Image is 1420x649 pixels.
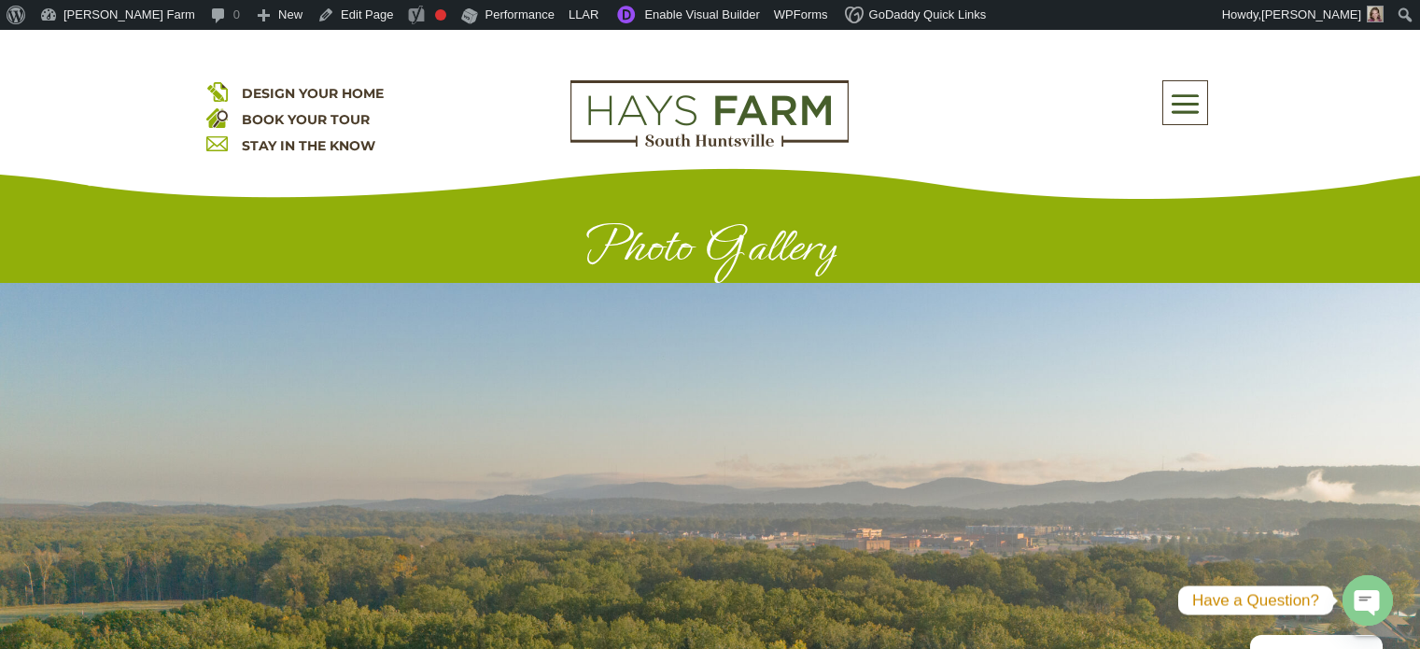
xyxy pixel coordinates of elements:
[242,137,375,154] a: STAY IN THE KNOW
[570,80,849,148] img: Logo
[206,219,1215,283] h1: Photo Gallery
[435,9,446,21] div: Focus keyphrase not set
[242,111,370,128] a: BOOK YOUR TOUR
[206,106,228,128] img: book your home tour
[570,134,849,151] a: hays farm homes huntsville development
[1261,7,1361,21] span: [PERSON_NAME]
